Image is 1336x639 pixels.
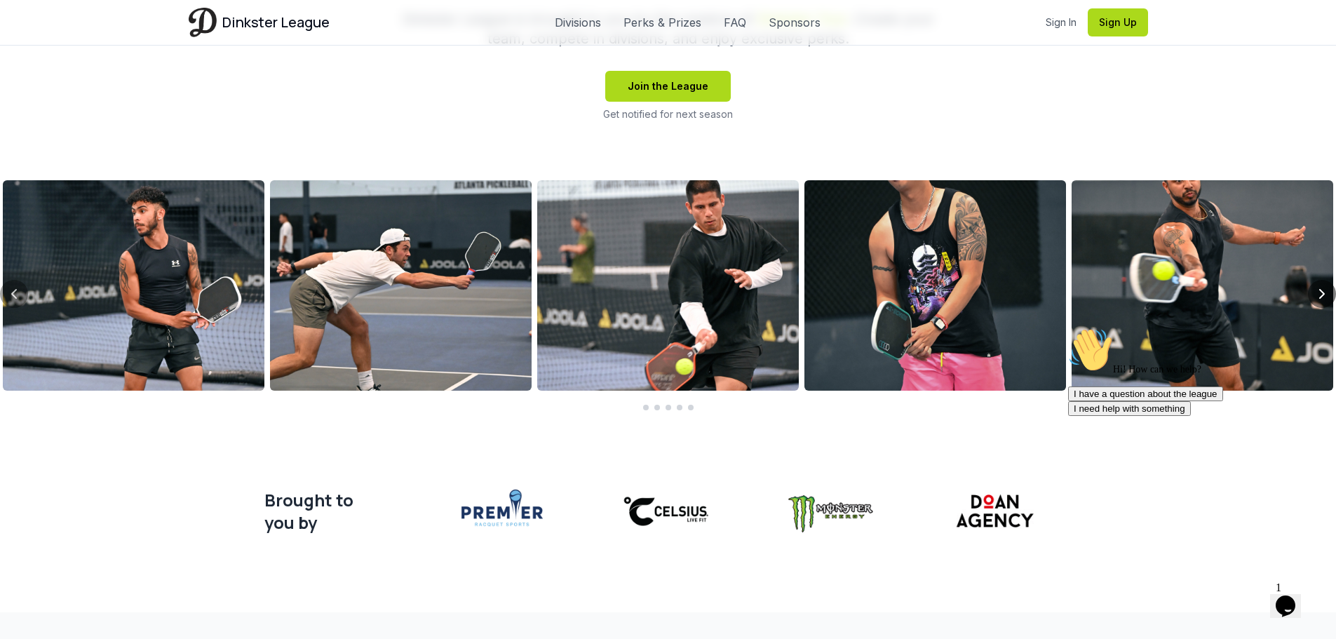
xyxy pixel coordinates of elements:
[264,489,426,534] div: Brought to you by
[555,14,601,31] a: Divisions
[1308,280,1336,308] button: Next slide
[6,79,128,94] button: I need help with something
[919,466,1072,556] img: Doan Agency
[603,107,733,121] p: Get notified for next season
[1046,15,1077,29] a: Sign In
[6,6,258,94] div: 👋Hi! How can we help?I have a question about the leagueI need help with something
[590,466,743,556] img: Celsius
[189,8,330,36] a: Dinkster League
[666,405,671,410] button: Go to slide 11
[769,14,821,31] a: Sponsors
[189,8,217,36] img: Dinkster
[222,13,330,32] span: Dinkster League
[643,405,649,410] button: Go to slide 1
[6,42,139,53] span: Hi! How can we help?
[426,466,579,556] img: Premier Racquet Sports
[605,71,731,102] button: Join the League
[6,6,50,51] img: :wave:
[6,65,161,79] button: I have a question about the league
[1088,8,1148,36] button: Sign Up
[1062,322,1315,569] iframe: chat widget
[688,405,694,410] button: Go to slide 21
[654,405,660,410] button: Go to slide 6
[724,14,746,31] a: FAQ
[623,14,701,31] a: Perks & Prizes
[755,466,907,556] img: Monster Energy
[1270,576,1315,618] iframe: chat widget
[677,405,682,410] button: Go to slide 16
